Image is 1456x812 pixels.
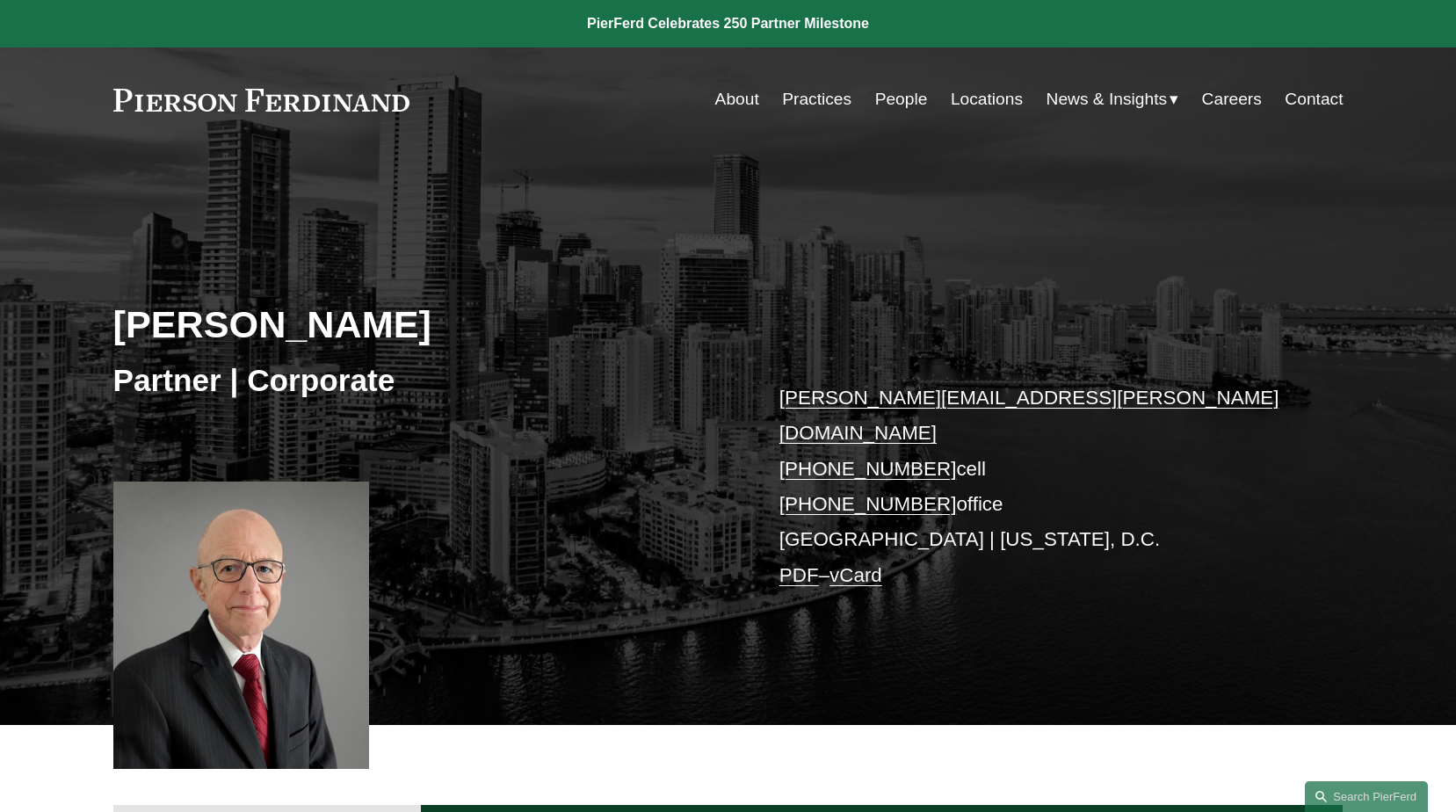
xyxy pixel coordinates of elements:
[779,387,1279,444] a: [PERSON_NAME][EMAIL_ADDRESS][PERSON_NAME][DOMAIN_NAME]
[779,564,819,586] a: PDF
[715,83,759,116] a: About
[951,83,1023,116] a: Locations
[779,381,1292,593] p: cell office [GEOGRAPHIC_DATA] | [US_STATE], D.C. –
[779,458,957,480] a: [PHONE_NUMBER]
[1202,83,1262,116] a: Careers
[1285,83,1343,116] a: Contact
[1047,84,1168,115] span: News & Insights
[875,83,928,116] a: People
[1047,83,1179,116] a: folder dropdown
[1305,781,1428,812] a: Search this site
[113,301,728,347] h2: [PERSON_NAME]
[829,564,882,586] a: vCard
[113,361,728,400] h3: Partner | Corporate
[782,83,851,116] a: Practices
[779,493,957,515] a: [PHONE_NUMBER]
